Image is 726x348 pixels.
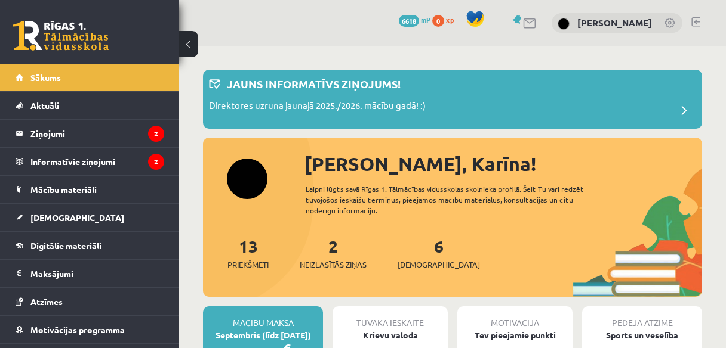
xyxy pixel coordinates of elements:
span: xp [446,15,454,24]
span: Mācību materiāli [30,184,97,195]
span: Atzīmes [30,296,63,307]
span: Motivācijas programma [30,324,125,335]
span: Aktuāli [30,100,59,111]
span: [DEMOGRAPHIC_DATA] [398,259,480,271]
a: Mācību materiāli [16,176,164,203]
a: Maksājumi [16,260,164,287]
p: Jauns informatīvs ziņojums! [227,76,401,92]
a: Motivācijas programma [16,316,164,343]
a: Sākums [16,64,164,91]
div: Septembris (līdz [DATE]) [203,329,323,341]
legend: Informatīvie ziņojumi [30,148,164,175]
span: Neizlasītās ziņas [300,259,367,271]
span: 6618 [399,15,419,27]
span: mP [421,15,430,24]
div: Mācību maksa [203,306,323,329]
a: 6618 mP [399,15,430,24]
p: Direktores uzruna jaunajā 2025./2026. mācību gadā! :) [209,99,426,116]
span: Digitālie materiāli [30,240,101,251]
a: 0 xp [432,15,460,24]
i: 2 [148,126,164,142]
a: 2Neizlasītās ziņas [300,235,367,271]
img: Karīna Frīdenberga [558,18,570,30]
a: Digitālie materiāli [16,232,164,259]
a: 6[DEMOGRAPHIC_DATA] [398,235,480,271]
a: Informatīvie ziņojumi2 [16,148,164,175]
div: Tuvākā ieskaite [333,306,448,329]
div: Tev pieejamie punkti [457,329,573,341]
i: 2 [148,154,164,170]
span: 0 [432,15,444,27]
span: Sākums [30,72,61,83]
a: Rīgas 1. Tālmācības vidusskola [13,21,109,51]
div: Krievu valoda [333,329,448,341]
a: Jauns informatīvs ziņojums! Direktores uzruna jaunajā 2025./2026. mācību gadā! :) [209,76,696,123]
a: [DEMOGRAPHIC_DATA] [16,204,164,231]
a: Ziņojumi2 [16,120,164,147]
a: 13Priekšmeti [227,235,269,271]
div: Pēdējā atzīme [582,306,702,329]
div: [PERSON_NAME], Karīna! [304,150,702,178]
span: [DEMOGRAPHIC_DATA] [30,212,124,223]
span: Priekšmeti [227,259,269,271]
legend: Ziņojumi [30,120,164,147]
legend: Maksājumi [30,260,164,287]
div: Motivācija [457,306,573,329]
a: [PERSON_NAME] [577,17,652,29]
div: Laipni lūgts savā Rīgas 1. Tālmācības vidusskolas skolnieka profilā. Šeit Tu vari redzēt tuvojošo... [306,184,605,216]
div: Sports un veselība [582,329,702,341]
a: Atzīmes [16,288,164,315]
a: Aktuāli [16,92,164,119]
